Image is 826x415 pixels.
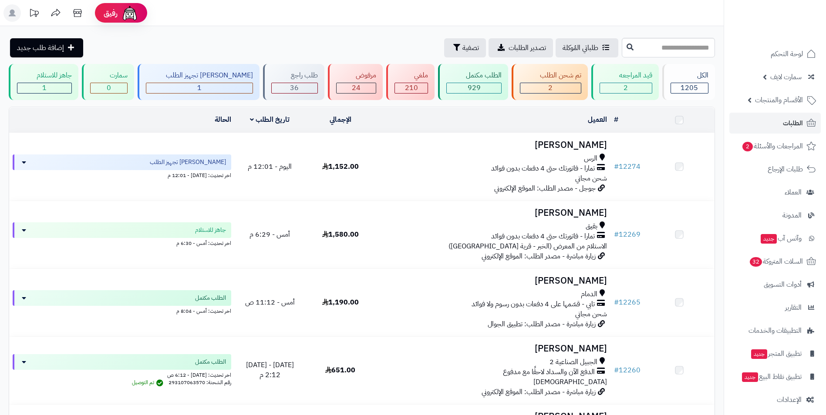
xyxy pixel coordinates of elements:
[13,170,231,179] div: اخر تحديث: [DATE] - 12:01 م
[169,378,231,386] span: رقم الشحنة: 293107063570
[741,371,802,383] span: تطبيق نقاط البيع
[10,38,83,57] a: إضافة طلب جديد
[584,154,597,164] span: الرس
[729,228,821,249] a: وآتس آبجديد
[614,365,641,375] a: #12260
[326,64,384,100] a: مرفوض 24
[771,48,803,60] span: لوحة التحكم
[17,70,72,80] div: جاهز للاستلام
[379,344,607,354] h3: [PERSON_NAME]
[107,83,111,93] span: 0
[761,234,777,244] span: جديد
[272,83,317,93] div: 36
[290,83,299,93] span: 36
[729,389,821,410] a: الإعدادات
[751,349,767,359] span: جديد
[768,163,803,175] span: طلبات الإرجاع
[330,114,351,125] a: الإجمالي
[520,70,581,80] div: تم شحن الطلب
[150,158,226,167] span: [PERSON_NAME] تجهيز الطلب
[729,366,821,387] a: تطبيق نقاط البيعجديد
[472,299,595,309] span: تابي - قسّمها على 4 دفعات بدون رسوم ولا فوائد
[322,229,359,240] span: 1,580.00
[248,161,292,172] span: اليوم - 12:01 م
[749,257,762,267] span: 32
[764,278,802,291] span: أدوات التسويق
[785,186,802,198] span: العملاء
[250,114,290,125] a: تاريخ الطلب
[446,70,502,80] div: الطلب مكتمل
[586,221,597,231] span: بقيق
[13,370,231,379] div: اخر تحديث: [DATE] - 6:12 ص
[494,183,596,194] span: جوجل - مصدر الطلب: الموقع الإلكتروني
[491,231,595,241] span: تمارا - فاتورتك حتى 4 دفعات بدون فوائد
[509,43,546,53] span: تصدير الطلبات
[215,114,231,125] a: الحالة
[777,394,802,406] span: الإعدادات
[489,38,553,57] a: تصدير الطلبات
[785,301,802,314] span: التقارير
[614,229,641,240] a: #12269
[468,83,481,93] span: 929
[195,358,226,366] span: الطلب مكتمل
[614,161,641,172] a: #12274
[729,159,821,180] a: طلبات الإرجاع
[548,83,553,93] span: 2
[197,83,202,93] span: 1
[681,83,698,93] span: 1205
[336,70,376,80] div: مرفوض
[742,140,803,152] span: المراجعات والأسئلة
[742,372,758,382] span: جديد
[782,209,802,221] span: المدونة
[447,83,501,93] div: 929
[322,297,359,308] span: 1,190.00
[136,64,261,100] a: [PERSON_NAME] تجهيز الطلب 1
[90,70,128,80] div: سمارت
[590,64,661,100] a: قيد المراجعه 2
[550,357,597,367] span: الجبيل الصناعية 2
[405,83,418,93] span: 210
[729,297,821,318] a: التقارير
[17,43,64,53] span: إضافة طلب جديد
[482,251,596,261] span: زيارة مباشرة - مصدر الطلب: الموقع الإلكتروني
[729,320,821,341] a: التطبيقات والخدمات
[510,64,589,100] a: تم شحن الطلب 2
[750,348,802,360] span: تطبيق المتجر
[742,141,753,152] span: 2
[729,343,821,364] a: تطبيق المتجرجديد
[588,114,607,125] a: العميل
[42,83,47,93] span: 1
[503,367,595,377] span: الدفع الآن والسداد لاحقًا مع مدفوع
[491,164,595,174] span: تمارا - فاتورتك حتى 4 دفعات بدون فوائد
[556,38,618,57] a: طلباتي المُوكلة
[195,226,226,234] span: جاهز للاستلام
[146,70,253,80] div: [PERSON_NAME] تجهيز الطلب
[748,325,802,337] span: التطبيقات والخدمات
[23,4,45,24] a: تحديثات المنصة
[132,378,165,386] span: تم التوصيل
[520,83,580,93] div: 2
[13,306,231,315] div: اخر تحديث: أمس - 8:04 م
[614,297,619,308] span: #
[322,161,359,172] span: 1,152.00
[462,43,479,53] span: تصفية
[729,136,821,157] a: المراجعات والأسئلة2
[249,229,290,240] span: أمس - 6:29 م
[614,161,619,172] span: #
[671,70,708,80] div: الكل
[729,44,821,64] a: لوحة التحكم
[783,117,803,129] span: الطلبات
[121,4,138,22] img: ai-face.png
[581,289,597,299] span: الدمام
[246,360,294,380] span: [DATE] - [DATE] 2:12 م
[245,297,295,308] span: أمس - 11:12 ص
[600,70,652,80] div: قيد المراجعه
[729,113,821,134] a: الطلبات
[379,140,607,150] h3: [PERSON_NAME]
[325,365,355,375] span: 651.00
[600,83,652,93] div: 2
[624,83,628,93] span: 2
[482,387,596,397] span: زيارة مباشرة - مصدر الطلب: الموقع الإلكتروني
[614,297,641,308] a: #12265
[729,205,821,226] a: المدونة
